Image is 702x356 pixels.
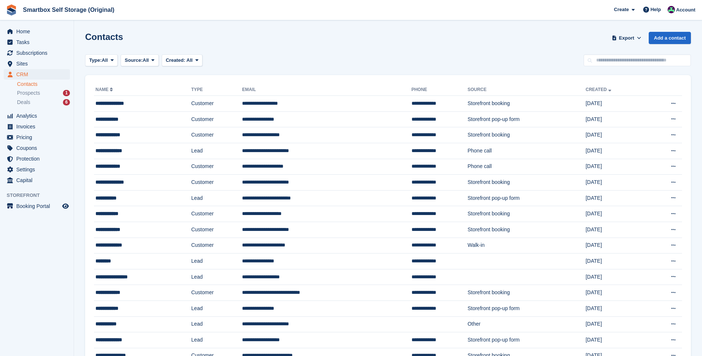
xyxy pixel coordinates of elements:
a: menu [4,69,70,80]
a: menu [4,175,70,185]
span: Help [651,6,661,13]
td: Customer [191,285,242,301]
td: [DATE] [585,206,647,222]
td: Customer [191,206,242,222]
td: Customer [191,159,242,175]
td: Storefront booking [467,175,585,191]
td: Walk-in [467,238,585,253]
td: [DATE] [585,332,647,348]
td: Customer [191,222,242,238]
a: menu [4,58,70,69]
span: Home [16,26,61,37]
td: Other [467,316,585,332]
span: All [102,57,108,64]
td: [DATE] [585,143,647,159]
button: Type: All [85,54,118,67]
span: Invoices [16,121,61,132]
td: Storefront booking [467,127,585,143]
td: Storefront pop-up form [467,332,585,348]
td: Lead [191,332,242,348]
span: Source: [125,57,142,64]
td: [DATE] [585,190,647,206]
a: menu [4,26,70,37]
span: Booking Portal [16,201,61,211]
a: menu [4,121,70,132]
a: menu [4,164,70,175]
a: Smartbox Self Storage (Original) [20,4,117,16]
td: Storefront booking [467,206,585,222]
th: Source [467,84,585,96]
td: [DATE] [585,96,647,112]
span: Subscriptions [16,48,61,58]
td: [DATE] [585,238,647,253]
td: [DATE] [585,253,647,269]
th: Type [191,84,242,96]
a: menu [4,201,70,211]
span: Prospects [17,90,40,97]
td: Storefront booking [467,285,585,301]
span: Deals [17,99,30,106]
td: Customer [191,96,242,112]
img: stora-icon-8386f47178a22dfd0bd8f6a31ec36ba5ce8667c1dd55bd0f319d3a0aa187defe.svg [6,4,17,16]
td: Storefront booking [467,96,585,112]
a: menu [4,48,70,58]
a: Preview store [61,202,70,211]
span: Pricing [16,132,61,142]
span: Analytics [16,111,61,121]
button: Created: All [162,54,202,67]
td: Lead [191,143,242,159]
td: [DATE] [585,222,647,238]
span: Account [676,6,695,14]
span: Coupons [16,143,61,153]
td: [DATE] [585,300,647,316]
td: Customer [191,111,242,127]
td: [DATE] [585,269,647,285]
div: 6 [63,99,70,105]
a: Contacts [17,81,70,88]
span: Export [619,34,634,42]
td: Customer [191,127,242,143]
a: menu [4,111,70,121]
a: Name [95,87,114,92]
td: Customer [191,175,242,191]
span: All [143,57,149,64]
a: Prospects 1 [17,89,70,97]
td: Lead [191,190,242,206]
td: Storefront booking [467,222,585,238]
span: Create [614,6,629,13]
span: Created: [166,57,185,63]
td: Lead [191,269,242,285]
span: Capital [16,175,61,185]
div: 1 [63,90,70,96]
td: Storefront pop-up form [467,111,585,127]
span: Settings [16,164,61,175]
td: [DATE] [585,159,647,175]
td: [DATE] [585,127,647,143]
th: Phone [412,84,468,96]
button: Source: All [121,54,159,67]
span: All [187,57,193,63]
td: [DATE] [585,316,647,332]
td: Phone call [467,159,585,175]
td: [DATE] [585,285,647,301]
a: Deals 6 [17,98,70,106]
span: Type: [89,57,102,64]
td: Customer [191,238,242,253]
a: Created [585,87,612,92]
a: menu [4,143,70,153]
td: Storefront pop-up form [467,190,585,206]
th: Email [242,84,412,96]
h1: Contacts [85,32,123,42]
td: Phone call [467,143,585,159]
td: Lead [191,316,242,332]
img: Alex Selenitsas [668,6,675,13]
td: Lead [191,253,242,269]
span: CRM [16,69,61,80]
a: Add a contact [649,32,691,44]
span: Tasks [16,37,61,47]
a: menu [4,154,70,164]
a: menu [4,132,70,142]
span: Sites [16,58,61,69]
td: [DATE] [585,111,647,127]
td: [DATE] [585,175,647,191]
